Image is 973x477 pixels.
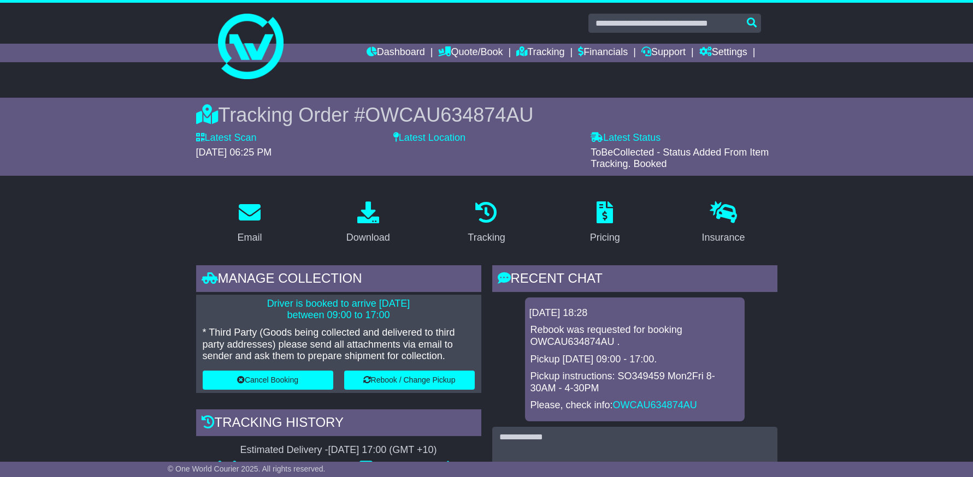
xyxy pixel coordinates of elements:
[339,198,397,249] a: Download
[168,464,326,473] span: © One World Courier 2025. All rights reserved.
[702,230,745,245] div: Insurance
[699,44,747,62] a: Settings
[196,132,257,144] label: Latest Scan
[196,409,481,439] div: Tracking history
[641,44,686,62] a: Support
[196,103,777,127] div: Tracking Order #
[530,400,739,412] p: Please, check info:
[367,44,425,62] a: Dashboard
[196,265,481,295] div: Manage collection
[492,265,777,295] div: RECENT CHAT
[237,230,262,245] div: Email
[461,198,512,249] a: Tracking
[530,371,739,394] p: Pickup instructions: SO349459 Mon2Fri 8-30AM - 4-30PM
[196,444,481,456] div: Estimated Delivery -
[203,298,475,321] p: Driver is booked to arrive [DATE] between 09:00 to 17:00
[578,44,628,62] a: Financials
[196,147,272,158] span: [DATE] 06:25 PM
[468,230,505,245] div: Tracking
[591,132,661,144] label: Latest Status
[583,198,627,249] a: Pricing
[365,104,533,126] span: OWCAU634874AU
[328,444,437,456] div: [DATE] 17:00 (GMT +10)
[530,324,739,348] p: Rebook was requested for booking OWCAU634874AU .
[203,371,333,390] button: Cancel Booking
[393,132,465,144] label: Latest Location
[438,44,503,62] a: Quote/Book
[529,307,740,319] div: [DATE] 18:28
[516,44,564,62] a: Tracking
[344,371,475,390] button: Rebook / Change Pickup
[346,230,390,245] div: Download
[695,198,752,249] a: Insurance
[203,327,475,362] p: * Third Party (Goods being collected and delivered to third party addresses) please send all atta...
[530,354,739,366] p: Pickup [DATE] 09:00 - 17:00.
[613,400,697,410] a: OWCAU634874AU
[591,147,769,170] span: ToBeCollected - Status Added From Item Tracking. Booked
[590,230,620,245] div: Pricing
[230,198,269,249] a: Email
